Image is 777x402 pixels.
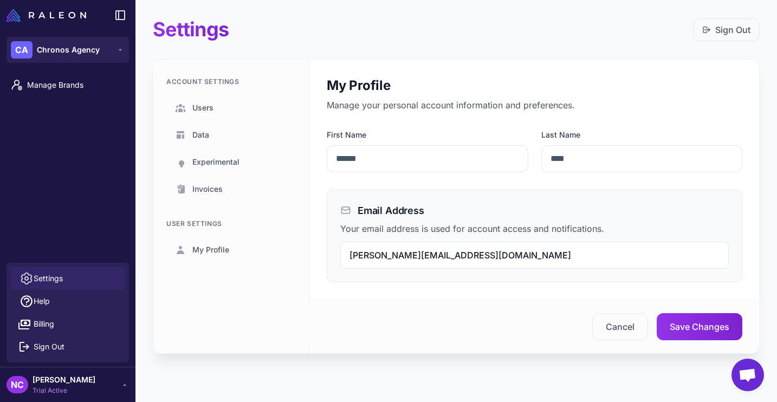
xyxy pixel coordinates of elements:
[166,122,296,147] a: Data
[192,156,239,168] span: Experimental
[11,335,125,358] button: Sign Out
[166,77,296,87] div: Account Settings
[192,102,213,114] span: Users
[166,219,296,229] div: User Settings
[702,23,750,36] a: Sign Out
[34,273,63,284] span: Settings
[7,9,90,22] a: Raleon Logo
[4,74,131,96] a: Manage Brands
[340,222,729,235] p: Your email address is used for account access and notifications.
[7,37,129,63] button: CAChronos Agency
[731,359,764,391] div: Open chat
[7,376,28,393] div: NC
[327,129,528,141] label: First Name
[7,9,86,22] img: Raleon Logo
[166,237,296,262] a: My Profile
[541,129,743,141] label: Last Name
[358,203,424,218] h3: Email Address
[37,44,100,56] span: Chronos Agency
[34,295,50,307] span: Help
[166,177,296,202] a: Invoices
[349,250,571,261] span: [PERSON_NAME][EMAIL_ADDRESS][DOMAIN_NAME]
[693,18,760,41] button: Sign Out
[33,386,95,395] span: Trial Active
[657,313,742,340] button: Save Changes
[592,313,648,340] button: Cancel
[11,41,33,59] div: CA
[33,374,95,386] span: [PERSON_NAME]
[192,129,209,141] span: Data
[327,99,742,112] p: Manage your personal account information and preferences.
[11,290,125,313] a: Help
[34,341,64,353] span: Sign Out
[27,79,122,91] span: Manage Brands
[34,318,54,330] span: Billing
[166,150,296,174] a: Experimental
[327,77,742,94] h2: My Profile
[192,183,223,195] span: Invoices
[192,244,229,256] span: My Profile
[166,95,296,120] a: Users
[153,17,229,42] h1: Settings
